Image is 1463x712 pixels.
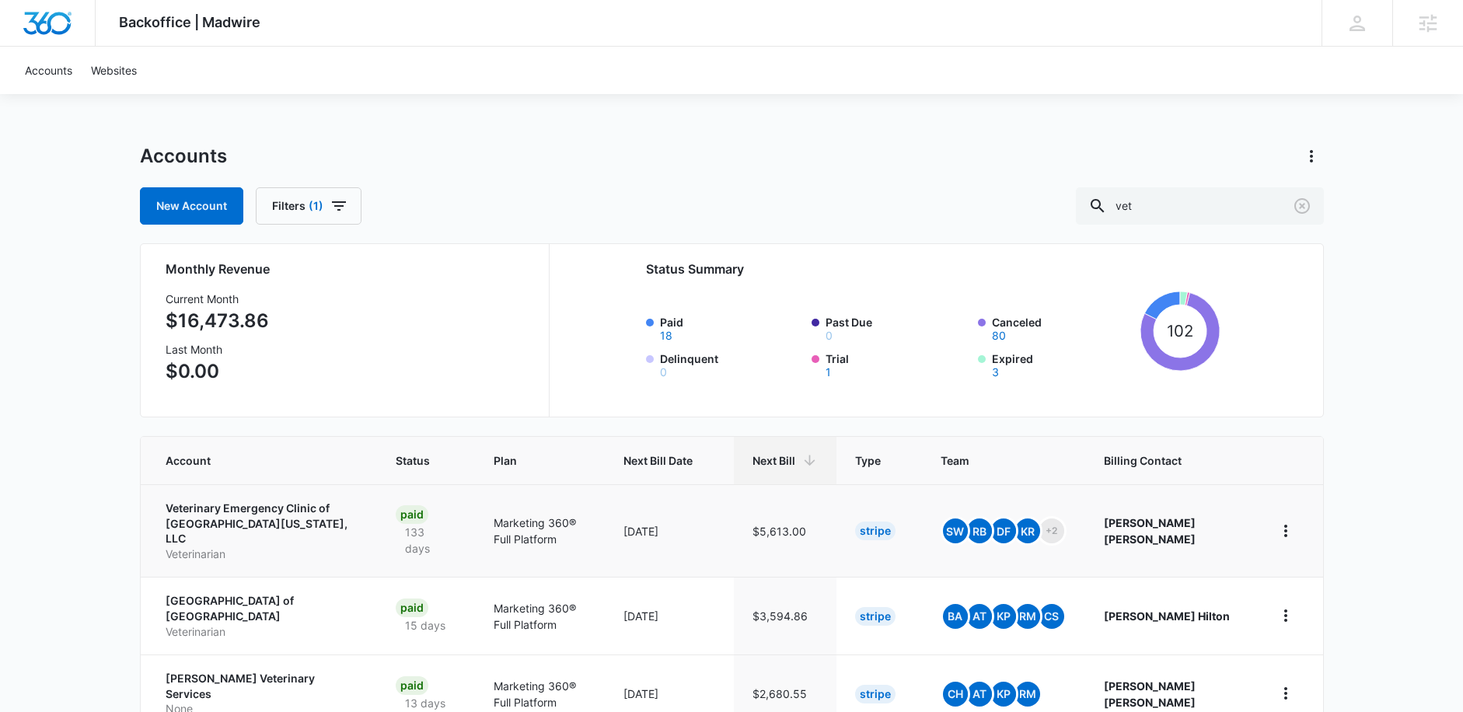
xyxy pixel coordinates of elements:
[1039,518,1064,543] span: +2
[941,452,1044,469] span: Team
[660,314,803,341] label: Paid
[16,47,82,94] a: Accounts
[396,695,455,711] p: 13 days
[396,676,428,695] div: Paid
[166,671,358,701] p: [PERSON_NAME] Veterinary Services
[660,351,803,378] label: Delinquent
[855,607,896,626] div: Stripe
[991,518,1016,543] span: DF
[855,522,896,540] div: Stripe
[1076,187,1324,225] input: Search
[309,201,323,211] span: (1)
[1273,518,1298,543] button: home
[1273,681,1298,706] button: home
[1015,518,1040,543] span: KR
[967,604,992,629] span: At
[967,518,992,543] span: RB
[1104,679,1196,709] strong: [PERSON_NAME] [PERSON_NAME]
[166,341,269,358] h3: Last Month
[1039,604,1064,629] span: CS
[1104,452,1236,469] span: Billing Contact
[943,604,968,629] span: BA
[166,624,358,640] p: Veterinarian
[605,484,734,577] td: [DATE]
[1104,609,1230,623] strong: [PERSON_NAME] Hilton
[623,452,693,469] span: Next Bill Date
[646,260,1220,278] h2: Status Summary
[119,14,260,30] span: Backoffice | Madwire
[1273,603,1298,628] button: home
[494,678,586,710] p: Marketing 360® Full Platform
[396,617,455,633] p: 15 days
[396,505,428,524] div: Paid
[992,367,999,378] button: Expired
[166,260,530,278] h2: Monthly Revenue
[1299,144,1324,169] button: Actions
[140,145,227,168] h1: Accounts
[396,524,456,557] p: 133 days
[826,314,969,341] label: Past Due
[943,682,968,707] span: CH
[166,546,358,562] p: Veterinarian
[991,604,1016,629] span: KP
[734,577,836,654] td: $3,594.86
[660,330,672,341] button: Paid
[1290,194,1315,218] button: Clear
[166,501,358,546] p: Veterinary Emergency Clinic of [GEOGRAPHIC_DATA][US_STATE], LLC
[826,351,969,378] label: Trial
[166,452,336,469] span: Account
[991,682,1016,707] span: KP
[166,593,358,623] p: [GEOGRAPHIC_DATA] of [GEOGRAPHIC_DATA]
[992,330,1006,341] button: Canceled
[166,593,358,639] a: [GEOGRAPHIC_DATA] of [GEOGRAPHIC_DATA]Veterinarian
[734,484,836,577] td: $5,613.00
[943,518,968,543] span: SW
[82,47,146,94] a: Websites
[1015,682,1040,707] span: RM
[494,600,586,633] p: Marketing 360® Full Platform
[752,452,795,469] span: Next Bill
[166,307,269,335] p: $16,473.86
[992,314,1135,341] label: Canceled
[256,187,361,225] button: Filters(1)
[494,452,586,469] span: Plan
[1104,516,1196,546] strong: [PERSON_NAME] [PERSON_NAME]
[166,358,269,386] p: $0.00
[166,501,358,561] a: Veterinary Emergency Clinic of [GEOGRAPHIC_DATA][US_STATE], LLCVeterinarian
[1167,321,1193,340] tspan: 102
[605,577,734,654] td: [DATE]
[1015,604,1040,629] span: RM
[396,452,434,469] span: Status
[140,187,243,225] a: New Account
[494,515,586,547] p: Marketing 360® Full Platform
[855,452,881,469] span: Type
[855,685,896,703] div: Stripe
[826,367,831,378] button: Trial
[967,682,992,707] span: At
[166,291,269,307] h3: Current Month
[992,351,1135,378] label: Expired
[396,599,428,617] div: Paid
